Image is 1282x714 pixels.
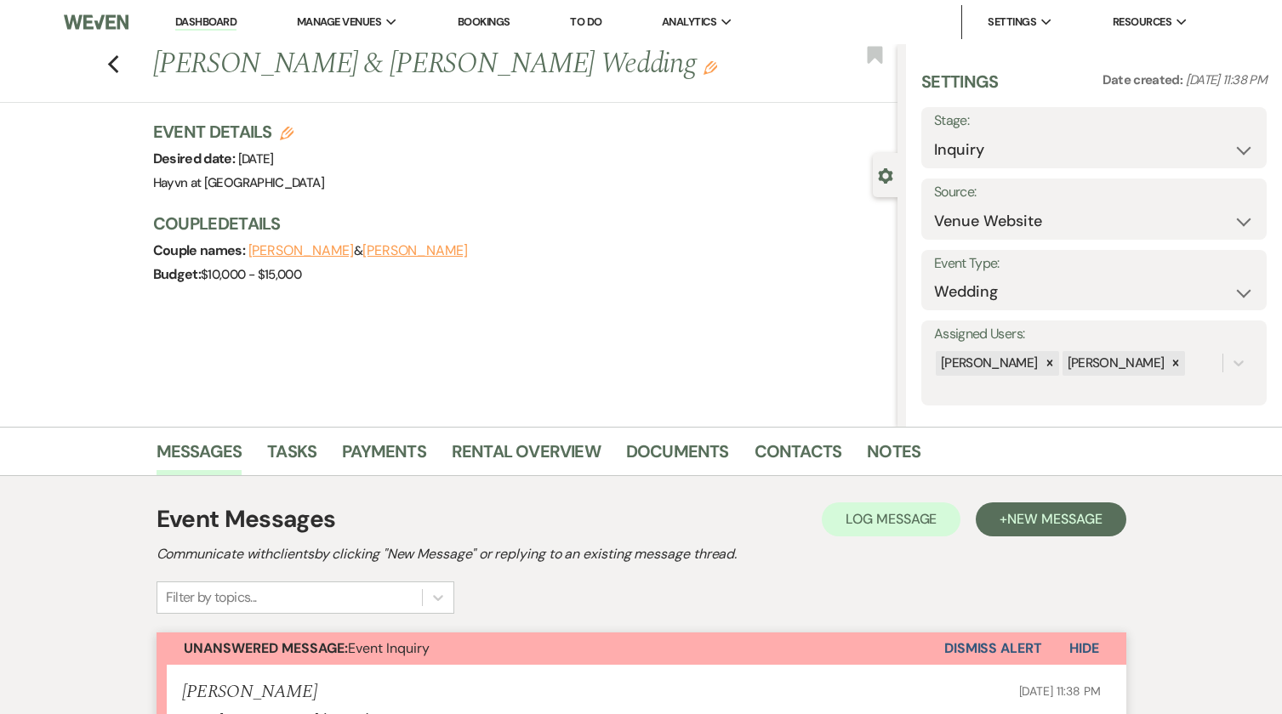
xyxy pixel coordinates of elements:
[157,501,336,537] h1: Event Messages
[934,180,1254,205] label: Source:
[238,150,274,167] span: [DATE]
[184,639,348,657] strong: Unanswered Message:
[976,502,1125,536] button: +New Message
[662,14,716,31] span: Analytics
[867,438,920,475] a: Notes
[248,242,468,259] span: &
[1007,510,1102,528] span: New Message
[157,544,1126,564] h2: Communicate with clients by clicking "New Message" or replying to an existing message thread.
[157,438,242,475] a: Messages
[936,351,1040,376] div: [PERSON_NAME]
[166,587,257,608] div: Filter by topics...
[153,120,324,144] h3: Event Details
[175,14,236,31] a: Dashboard
[934,109,1254,133] label: Stage:
[570,14,601,29] a: To Do
[153,212,880,235] h3: Couple Details
[157,632,944,665] button: Unanswered Message:Event Inquiry
[704,59,717,75] button: Edit
[934,252,1254,276] label: Event Type:
[878,167,893,183] button: Close lead details
[458,14,510,29] a: Bookings
[1103,71,1186,88] span: Date created:
[362,244,468,258] button: [PERSON_NAME]
[64,4,128,40] img: Weven Logo
[452,438,601,475] a: Rental Overview
[1186,71,1267,88] span: [DATE] 11:38 PM
[184,639,430,657] span: Event Inquiry
[153,44,742,85] h1: [PERSON_NAME] & [PERSON_NAME] Wedding
[297,14,381,31] span: Manage Venues
[1019,683,1101,699] span: [DATE] 11:38 PM
[342,438,426,475] a: Payments
[1063,351,1167,376] div: [PERSON_NAME]
[626,438,729,475] a: Documents
[1069,639,1099,657] span: Hide
[944,632,1042,665] button: Dismiss Alert
[182,682,317,703] h5: [PERSON_NAME]
[921,70,999,107] h3: Settings
[1113,14,1171,31] span: Resources
[248,244,354,258] button: [PERSON_NAME]
[153,174,324,191] span: Hayvn at [GEOGRAPHIC_DATA]
[988,14,1036,31] span: Settings
[153,150,238,167] span: Desired date:
[1042,632,1126,665] button: Hide
[934,322,1254,347] label: Assigned Users:
[846,510,937,528] span: Log Message
[755,438,842,475] a: Contacts
[201,266,301,283] span: $10,000 - $15,000
[267,438,316,475] a: Tasks
[153,241,248,259] span: Couple names:
[822,502,960,536] button: Log Message
[153,265,202,283] span: Budget:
